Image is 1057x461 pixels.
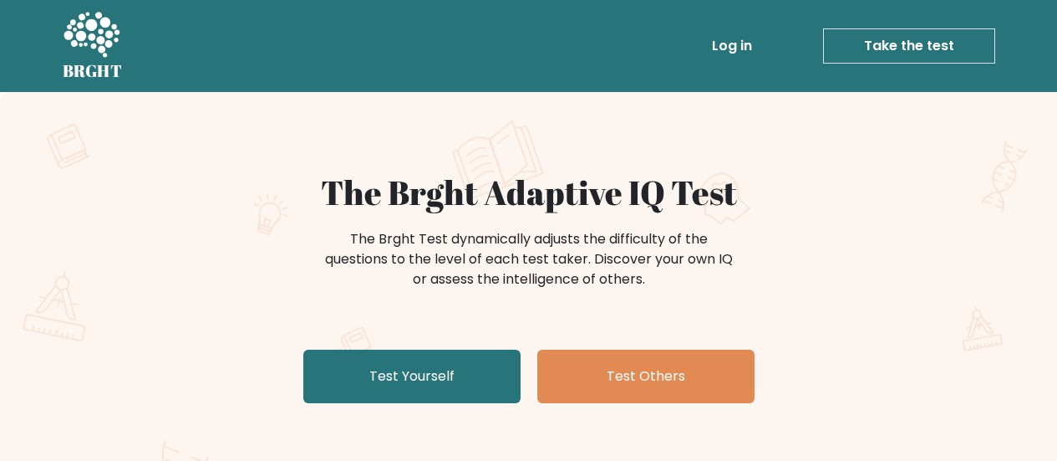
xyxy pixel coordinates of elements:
h1: The Brght Adaptive IQ Test [121,172,937,213]
a: Log in [705,29,759,63]
a: Take the test [823,28,995,64]
a: Test Others [537,350,755,403]
div: The Brght Test dynamically adjusts the difficulty of the questions to the level of each test take... [320,229,738,289]
a: Test Yourself [303,350,521,403]
h5: BRGHT [63,61,123,81]
a: BRGHT [63,7,123,85]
